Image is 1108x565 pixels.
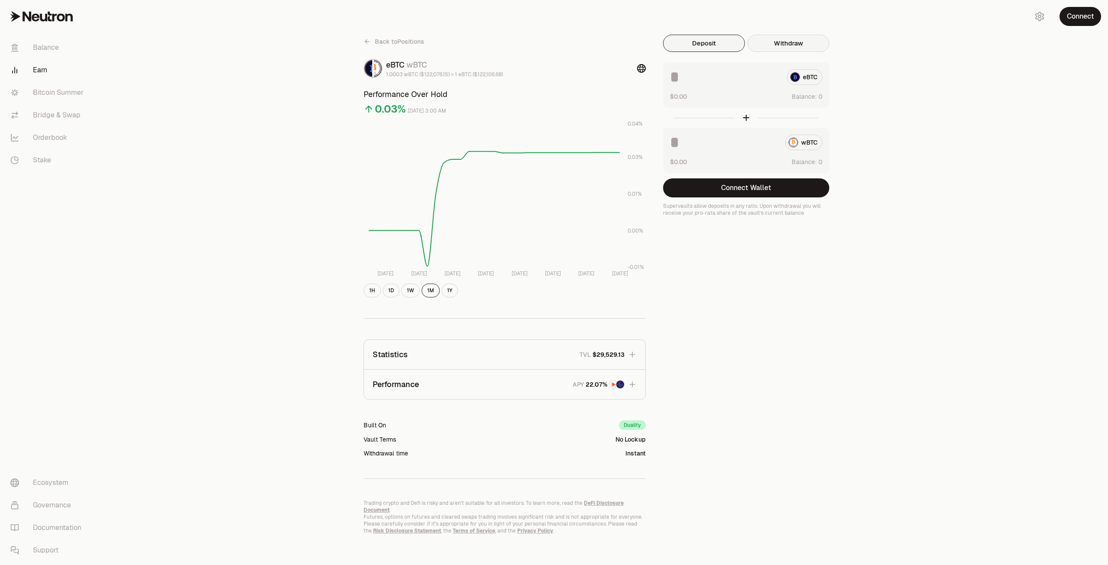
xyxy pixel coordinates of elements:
[375,102,406,116] div: 0.03%
[1060,7,1101,26] button: Connect
[364,500,624,513] a: DeFi Disclosure Document
[373,349,408,361] p: Statistics
[615,435,646,444] div: No Lockup
[628,264,644,271] tspan: -0.01%
[3,494,93,517] a: Governance
[3,149,93,171] a: Stake
[628,154,643,161] tspan: 0.03%
[364,88,646,100] h3: Performance Over Hold
[406,60,427,70] span: wBTC
[401,284,420,297] button: 1W
[512,270,528,277] tspan: [DATE]
[628,190,642,197] tspan: 0.01%
[3,81,93,104] a: Bitcoin Summer
[364,449,408,458] div: Withdrawal time
[3,59,93,81] a: Earn
[364,35,424,48] a: Back toPositions
[364,284,381,297] button: 1H
[573,380,584,389] p: APY
[517,527,553,534] a: Privacy Policy
[377,270,393,277] tspan: [DATE]
[663,203,829,216] p: Supervaults allow deposits in any ratio. Upon withdrawal you will receive your pro-rata share of ...
[628,227,643,234] tspan: 0.00%
[747,35,829,52] button: Withdraw
[670,92,687,101] button: $0.00
[444,270,461,277] tspan: [DATE]
[453,527,495,534] a: Terms of Service
[619,420,646,430] div: Duality
[373,527,441,534] a: Risk Disclosure Statement
[616,381,624,388] img: EtherFi Points
[545,270,561,277] tspan: [DATE]
[3,126,93,149] a: Orderbook
[386,71,503,78] div: 1.0003 wBTC ($122,076.15) = 1 eBTC ($122,106.68)
[580,350,591,359] p: TVL
[373,378,419,391] p: Performance
[663,35,745,52] button: Deposit
[609,381,617,388] img: NTRN
[364,435,396,444] div: Vault Terms
[593,350,625,359] span: $29,529.13
[408,106,446,116] div: [DATE] 3:00 AM
[364,370,645,399] button: PerformanceAPYNTRNEtherFi Points
[625,449,646,458] div: Instant
[375,37,424,46] span: Back to Positions
[422,284,440,297] button: 1M
[441,284,458,297] button: 1Y
[586,380,625,389] button: NTRNEtherFi Points
[663,178,829,197] button: Connect Wallet
[3,539,93,562] a: Support
[3,517,93,539] a: Documentation
[792,158,817,166] span: Balance:
[364,513,646,534] p: Futures, options on futures and cleared swaps trading involves significant risk and is not approp...
[383,284,399,297] button: 1D
[364,60,372,77] img: eBTC Logo
[670,157,687,166] button: $0.00
[628,120,643,127] tspan: 0.04%
[386,59,503,71] div: eBTC
[364,340,645,369] button: StatisticsTVL$29,529.13
[3,104,93,126] a: Bridge & Swap
[578,270,594,277] tspan: [DATE]
[792,92,817,101] span: Balance:
[364,500,646,513] p: Trading crypto and Defi is risky and aren't suitable for all investors. To learn more, read the .
[478,270,494,277] tspan: [DATE]
[374,60,382,77] img: wBTC Logo
[3,36,93,59] a: Balance
[411,270,427,277] tspan: [DATE]
[612,270,628,277] tspan: [DATE]
[364,421,386,429] div: Built On
[3,471,93,494] a: Ecosystem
